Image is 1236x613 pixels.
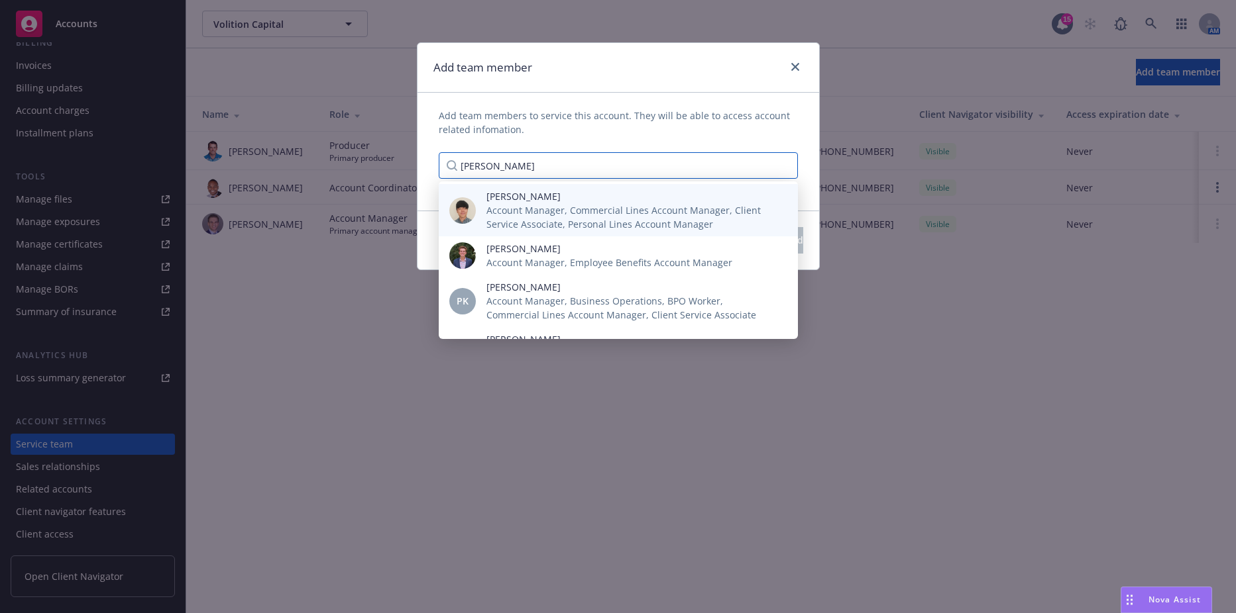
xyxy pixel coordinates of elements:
div: VR[PERSON_NAME]BPO Worker, Commercial Lines Account Manager, Client Service Associate [439,327,798,379]
input: Type a name [439,152,798,179]
a: close [787,59,803,75]
span: Account Manager, Commercial Lines Account Manager, Client Service Associate, Personal Lines Accou... [486,203,777,231]
span: Account Manager, Employee Benefits Account Manager [486,256,732,269]
span: [PERSON_NAME] [486,332,777,346]
span: [PERSON_NAME] [486,242,732,256]
span: Nova Assist [1149,594,1201,605]
span: [PERSON_NAME] [486,189,777,203]
div: photo[PERSON_NAME]Account Manager, Employee Benefits Account Manager [439,236,798,275]
div: Drag to move [1121,587,1138,612]
span: Account Manager, Business Operations, BPO Worker, Commercial Lines Account Manager, Client Servic... [486,294,777,322]
button: Nova Assist [1121,587,1212,613]
img: photo [449,242,476,269]
div: PK[PERSON_NAME]Account Manager, Business Operations, BPO Worker, Commercial Lines Account Manager... [439,275,798,327]
span: [PERSON_NAME] [486,280,777,294]
h1: Add team member [433,59,532,76]
div: photo[PERSON_NAME]Account Manager, Commercial Lines Account Manager, Client Service Associate, Pe... [439,184,798,236]
span: Add team members to service this account. They will be able to access account related infomation. [439,109,798,136]
span: PK [457,294,469,308]
img: photo [449,197,476,224]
